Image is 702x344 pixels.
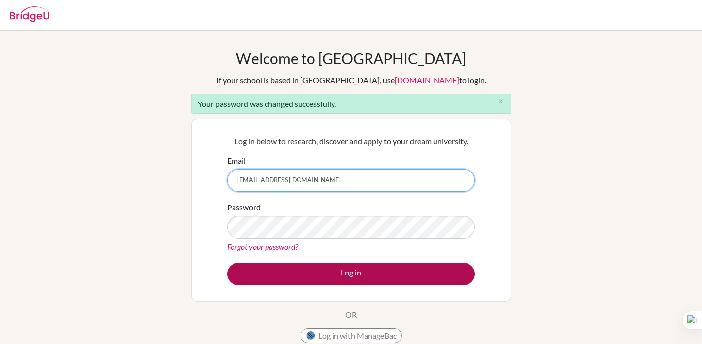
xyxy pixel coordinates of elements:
label: Password [227,202,261,213]
button: Log in [227,263,475,285]
button: Close [491,94,511,109]
button: Log in with ManageBac [301,328,402,343]
div: If your school is based in [GEOGRAPHIC_DATA], use to login. [216,74,486,86]
i: close [497,98,504,105]
label: Email [227,155,246,167]
div: Your password was changed successfully. [191,94,511,114]
p: OR [345,309,357,321]
a: Forgot your password? [227,242,298,251]
h1: Welcome to [GEOGRAPHIC_DATA] [236,49,466,67]
img: Bridge-U [10,6,49,22]
a: [DOMAIN_NAME] [395,75,459,85]
p: Log in below to research, discover and apply to your dream university. [227,136,475,147]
